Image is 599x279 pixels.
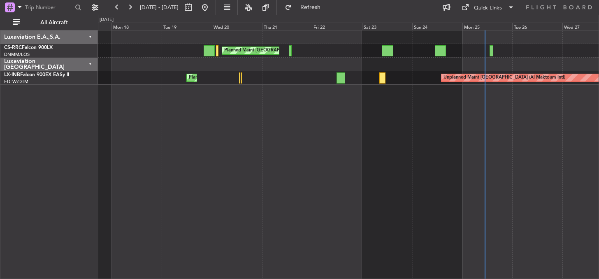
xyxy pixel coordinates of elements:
div: Mon 18 [111,23,162,30]
a: EDLW/DTM [4,79,28,85]
div: Planned Maint [GEOGRAPHIC_DATA] ([GEOGRAPHIC_DATA]) [224,44,354,57]
div: Tue 19 [162,23,212,30]
div: Wed 20 [212,23,262,30]
span: [DATE] - [DATE] [140,4,179,11]
div: Sat 23 [362,23,412,30]
div: Thu 21 [262,23,312,30]
button: Refresh [281,1,330,14]
div: Quick Links [474,4,502,12]
div: Sun 24 [412,23,462,30]
a: LX-INBFalcon 900EX EASy II [4,72,69,77]
div: Fri 22 [312,23,362,30]
span: LX-INB [4,72,20,77]
span: All Aircraft [21,20,87,26]
button: Quick Links [457,1,518,14]
a: CS-RRCFalcon 900LX [4,45,53,50]
a: DNMM/LOS [4,51,30,58]
div: Tue 26 [512,23,562,30]
div: [DATE] [100,16,114,23]
div: Planned Maint Geneva (Cointrin) [189,72,257,84]
input: Trip Number [25,1,72,14]
div: Mon 25 [462,23,513,30]
button: All Aircraft [9,16,89,29]
span: CS-RRC [4,45,22,50]
div: Unplanned Maint [GEOGRAPHIC_DATA] (Al Maktoum Intl) [443,72,565,84]
span: Refresh [293,5,328,10]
